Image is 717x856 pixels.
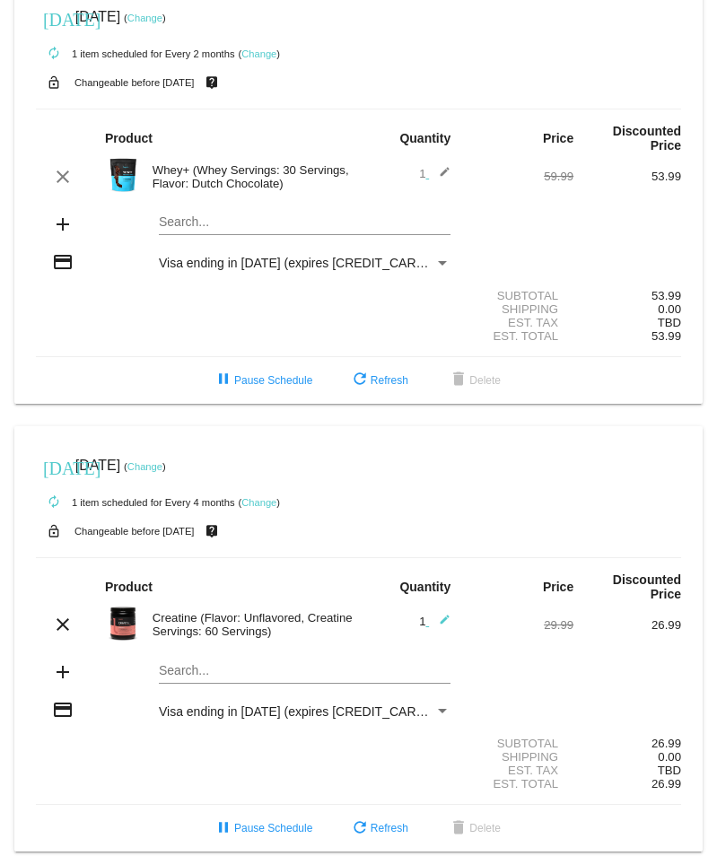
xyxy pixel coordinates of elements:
strong: Price [543,580,573,594]
img: Image-1-Carousel-Whey-2lb-Dutch-Chocolate-no-badge-Transp.png [105,157,141,193]
strong: Product [105,580,153,594]
span: Pause Schedule [213,374,312,387]
a: Change [127,461,162,472]
small: ( ) [124,13,166,23]
strong: Discounted Price [613,124,681,153]
mat-icon: [DATE] [43,456,65,477]
div: Est. Tax [466,764,573,777]
a: Change [241,497,276,508]
small: ( ) [238,48,280,59]
span: Pause Schedule [213,822,312,834]
div: 29.99 [466,618,573,632]
span: 53.99 [651,329,681,343]
a: Change [127,13,162,23]
small: Changeable before [DATE] [74,77,195,88]
div: Est. Tax [466,316,573,329]
mat-select: Payment Method [159,704,450,719]
div: 53.99 [573,289,681,302]
input: Search... [159,215,450,230]
span: 1 [419,167,450,180]
span: TBD [658,764,681,777]
mat-icon: credit_card [52,251,74,273]
div: Shipping [466,750,573,764]
div: Subtotal [466,289,573,302]
mat-icon: lock_open [43,71,65,94]
mat-icon: clear [52,614,74,635]
strong: Quantity [399,131,450,145]
strong: Price [543,131,573,145]
button: Delete [433,364,515,397]
mat-icon: pause [213,818,234,840]
mat-icon: credit_card [52,699,74,721]
button: Pause Schedule [198,812,327,844]
div: 59.99 [466,170,573,183]
button: Delete [433,812,515,844]
mat-icon: add [52,214,74,235]
button: Refresh [335,812,423,844]
mat-icon: add [52,661,74,683]
div: Est. Total [466,777,573,790]
strong: Product [105,131,153,145]
mat-select: Payment Method [159,256,450,270]
mat-icon: edit [429,166,450,188]
mat-icon: [DATE] [43,7,65,29]
span: 0.00 [658,302,681,316]
mat-icon: live_help [201,520,223,543]
mat-icon: autorenew [43,492,65,513]
mat-icon: lock_open [43,520,65,543]
mat-icon: refresh [349,370,371,391]
span: Delete [448,822,501,834]
div: 26.99 [573,618,681,632]
span: 26.99 [651,777,681,790]
small: ( ) [238,497,280,508]
small: 1 item scheduled for Every 4 months [36,497,235,508]
mat-icon: live_help [201,71,223,94]
span: TBD [658,316,681,329]
button: Pause Schedule [198,364,327,397]
span: Delete [448,374,501,387]
small: ( ) [124,461,166,472]
span: Visa ending in [DATE] (expires [CREDIT_CARD_DATA]) [159,704,471,719]
input: Search... [159,664,450,678]
mat-icon: delete [448,818,469,840]
mat-icon: edit [429,614,450,635]
div: Creatine (Flavor: Unflavored, Creatine Servings: 60 Servings) [144,611,359,638]
span: 1 [419,615,450,628]
mat-icon: delete [448,370,469,391]
span: Visa ending in [DATE] (expires [CREDIT_CARD_DATA]) [159,256,471,270]
div: 26.99 [573,737,681,750]
small: 1 item scheduled for Every 2 months [36,48,235,59]
span: 0.00 [658,750,681,764]
button: Refresh [335,364,423,397]
div: Est. Total [466,329,573,343]
mat-icon: pause [213,370,234,391]
strong: Discounted Price [613,572,681,601]
small: Changeable before [DATE] [74,526,195,537]
div: 53.99 [573,170,681,183]
strong: Quantity [399,580,450,594]
div: Whey+ (Whey Servings: 30 Servings, Flavor: Dutch Chocolate) [144,163,359,190]
mat-icon: clear [52,166,74,188]
img: Image-1-Carousel-Creatine-60S-1000x1000-Transp.png [105,606,141,642]
span: Refresh [349,374,408,387]
mat-icon: refresh [349,818,371,840]
div: Shipping [466,302,573,316]
div: Subtotal [466,737,573,750]
a: Change [241,48,276,59]
span: Refresh [349,822,408,834]
mat-icon: autorenew [43,43,65,65]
